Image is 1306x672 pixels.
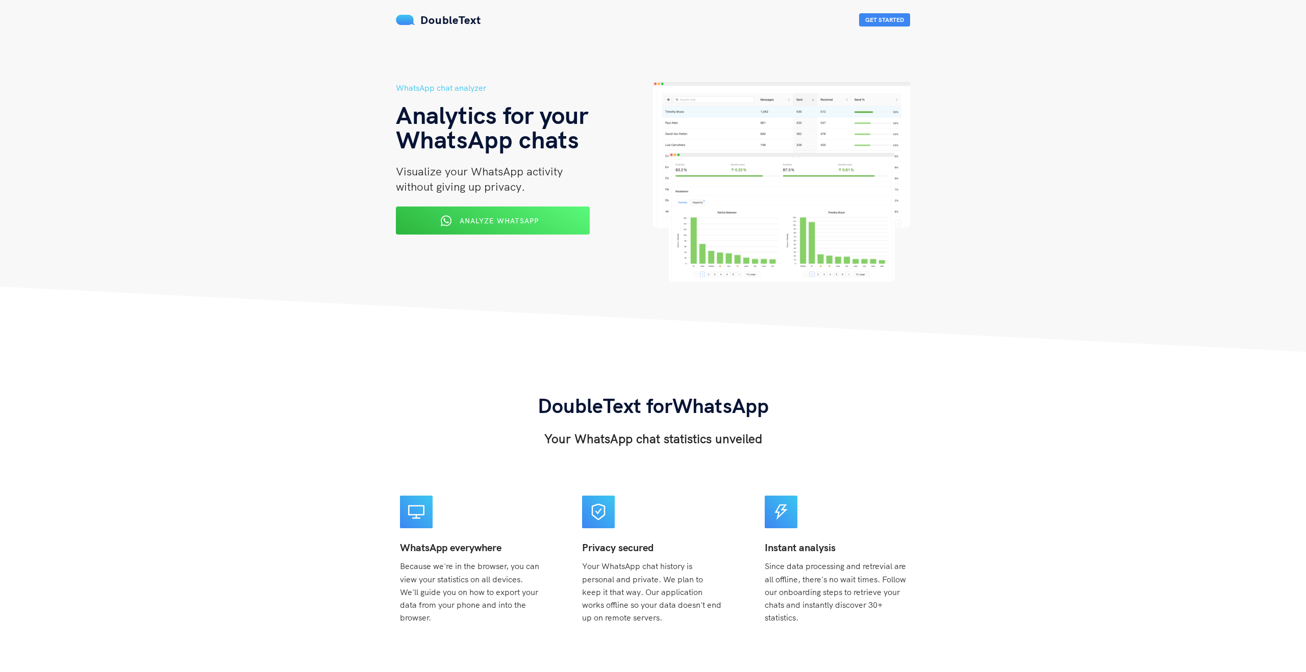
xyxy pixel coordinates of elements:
a: Analyze WhatsApp [396,220,590,229]
span: without giving up privacy. [396,179,525,194]
b: WhatsApp everywhere [400,541,501,554]
img: hero [653,82,910,282]
span: Because we're in the browser, you can view your statistics on all devices. We'll guide you on how... [400,561,539,623]
b: Privacy secured [582,541,654,554]
span: WhatsApp chats [396,124,579,154]
span: DoubleText for WhatsApp [538,393,769,418]
span: Analytics for your [396,99,588,130]
a: DoubleText [396,13,481,27]
span: Analyze WhatsApp [460,216,539,225]
span: safety-certificate [590,504,607,520]
span: DoubleText [420,13,481,27]
b: Instant analysis [765,541,836,554]
h5: WhatsApp chat analyzer [396,82,653,94]
span: Since data processing and retrevial are all offline, there's no wait times. Follow our onboarding... [765,561,906,623]
button: Get Started [859,13,910,27]
button: Analyze WhatsApp [396,206,590,235]
span: Your WhatsApp chat history is personal and private. We plan to keep it that way. Our application ... [582,561,721,623]
h3: Your WhatsApp chat statistics unveiled [538,430,769,447]
span: thunderbolt [773,504,789,520]
span: desktop [408,504,424,520]
span: Visualize your WhatsApp activity [396,164,563,178]
img: mS3x8y1f88AAAAABJRU5ErkJggg== [396,15,415,25]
